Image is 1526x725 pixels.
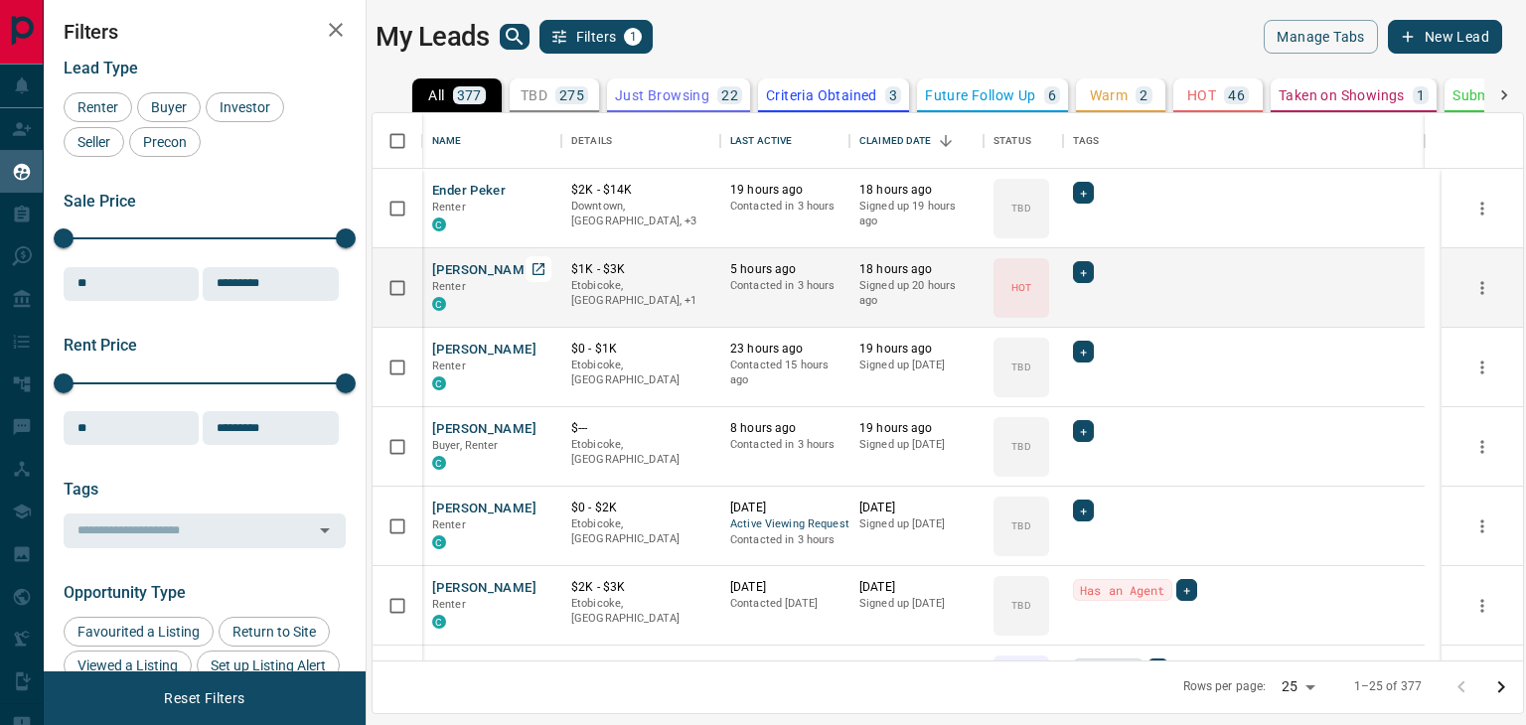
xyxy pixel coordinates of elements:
[571,596,710,627] p: Etobicoke, [GEOGRAPHIC_DATA]
[730,579,839,596] p: [DATE]
[1073,500,1094,521] div: +
[1140,88,1147,102] p: 2
[571,261,710,278] p: $1K - $3K
[993,113,1031,169] div: Status
[204,657,333,673] span: Set up Listing Alert
[730,437,839,453] p: Contacted in 3 hours
[64,20,346,44] h2: Filters
[432,201,466,214] span: Renter
[432,535,446,549] div: condos.ca
[984,113,1063,169] div: Status
[64,127,124,157] div: Seller
[1183,580,1190,600] span: +
[859,579,974,596] p: [DATE]
[730,596,839,612] p: Contacted [DATE]
[859,420,974,437] p: 19 hours ago
[730,516,839,533] span: Active Viewing Request
[1264,20,1377,54] button: Manage Tabs
[571,199,710,229] p: North York, West End, Toronto
[859,658,974,675] p: [DATE]
[571,579,710,596] p: $2K - $3K
[432,280,466,293] span: Renter
[1080,183,1087,203] span: +
[571,341,710,358] p: $0 - $1K
[1048,88,1056,102] p: 6
[432,658,536,677] button: [PERSON_NAME]
[615,88,709,102] p: Just Browsing
[432,420,536,439] button: [PERSON_NAME]
[64,617,214,647] div: Favourited a Listing
[720,113,849,169] div: Last Active
[432,500,536,518] button: [PERSON_NAME]
[1080,262,1087,282] span: +
[571,278,710,309] p: Toronto
[571,437,710,468] p: Etobicoke, [GEOGRAPHIC_DATA]
[730,420,839,437] p: 8 hours ago
[1063,113,1425,169] div: Tags
[1073,113,1100,169] div: Tags
[925,88,1035,102] p: Future Follow Up
[849,113,984,169] div: Claimed Date
[151,681,257,715] button: Reset Filters
[521,88,547,102] p: TBD
[1228,88,1245,102] p: 46
[1467,353,1497,382] button: more
[1176,579,1197,601] div: +
[136,134,194,150] span: Precon
[213,99,277,115] span: Investor
[432,615,446,629] div: condos.ca
[432,341,536,360] button: [PERSON_NAME]
[1011,598,1030,613] p: TBD
[376,21,490,53] h1: My Leads
[730,532,839,548] p: Contacted in 3 hours
[219,617,330,647] div: Return to Site
[1154,659,1161,679] span: +
[64,583,186,602] span: Opportunity Type
[71,624,207,640] span: Favourited a Listing
[206,92,284,122] div: Investor
[64,651,192,680] div: Viewed a Listing
[730,278,839,294] p: Contacted in 3 hours
[730,341,839,358] p: 23 hours ago
[859,596,974,612] p: Signed up [DATE]
[859,261,974,278] p: 18 hours ago
[571,420,710,437] p: $---
[1187,88,1216,102] p: HOT
[1073,182,1094,204] div: +
[626,30,640,44] span: 1
[1417,88,1425,102] p: 1
[311,516,339,544] button: Open
[1183,678,1267,695] p: Rows per page:
[1073,261,1094,283] div: +
[730,358,839,388] p: Contacted 15 hours ago
[64,336,137,355] span: Rent Price
[432,261,536,280] button: [PERSON_NAME]
[859,358,974,373] p: Signed up [DATE]
[1147,658,1168,680] div: +
[859,437,974,453] p: Signed up [DATE]
[571,113,612,169] div: Details
[559,88,584,102] p: 275
[1080,421,1087,441] span: +
[1467,511,1497,541] button: more
[859,182,974,199] p: 18 hours ago
[1080,342,1087,362] span: +
[1011,518,1030,533] p: TBD
[571,358,710,388] p: Etobicoke, [GEOGRAPHIC_DATA]
[730,182,839,199] p: 19 hours ago
[137,92,201,122] div: Buyer
[571,658,710,675] p: $0 - $2K
[1467,591,1497,621] button: more
[1274,672,1321,701] div: 25
[1467,273,1497,303] button: more
[721,88,738,102] p: 22
[1011,280,1031,295] p: HOT
[64,59,138,77] span: Lead Type
[129,127,201,157] div: Precon
[432,456,446,470] div: condos.ca
[1011,201,1030,216] p: TBD
[571,182,710,199] p: $2K - $14K
[64,92,132,122] div: Renter
[432,518,466,531] span: Renter
[500,24,530,50] button: search button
